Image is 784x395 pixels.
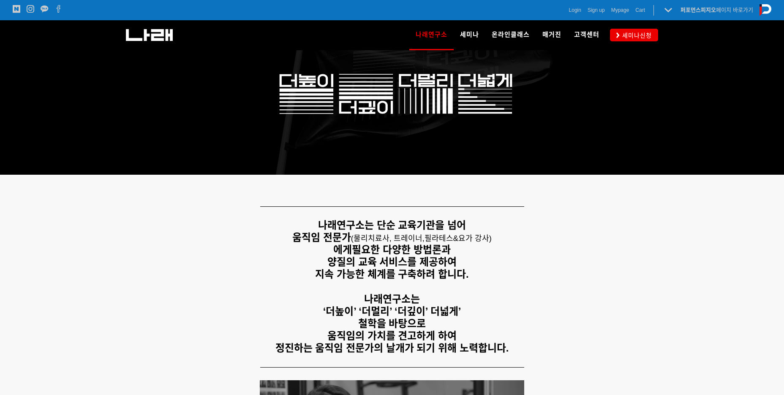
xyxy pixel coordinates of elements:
[454,20,485,50] a: 세미나
[409,20,454,50] a: 나래연구소
[542,31,561,38] span: 매거진
[492,31,530,38] span: 온라인클래스
[610,29,658,41] a: 세미나신청
[425,234,492,243] span: 필라테스&요가 강사)
[574,31,599,38] span: 고객센터
[318,219,466,231] strong: 나래연구소는 단순 교육기관을 넘어
[611,6,629,14] a: Mypage
[588,6,605,14] a: Sign up
[315,268,468,280] strong: 지속 가능한 체계를 구축하려 합니다.
[681,7,716,13] strong: 퍼포먼스피지오
[333,244,352,255] strong: 에게
[569,6,581,14] a: Login
[568,20,606,50] a: 고객센터
[635,6,645,14] a: Cart
[485,20,536,50] a: 온라인클래스
[460,31,479,38] span: 세미나
[323,306,461,317] strong: ‘더높이’ ‘더멀리’ ‘더깊이’ 더넓게’
[351,234,425,243] span: (
[681,7,753,13] a: 퍼포먼스피지오페이지 바로가기
[275,342,509,354] strong: 정진하는 움직임 전문가의 날개가 되기 위해 노력합니다.
[536,20,568,50] a: 매거진
[327,330,457,341] strong: 움직임의 가치를 견고하게 하여
[352,244,450,255] strong: 필요한 다양한 방법론과
[327,256,457,268] strong: 양질의 교육 서비스를 제공하여
[416,28,447,41] span: 나래연구소
[292,232,351,243] strong: 움직임 전문가
[620,31,652,40] span: 세미나신청
[364,293,420,305] strong: 나래연구소는
[358,318,426,329] strong: 철학을 바탕으로
[354,234,425,243] span: 물리치료사, 트레이너,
